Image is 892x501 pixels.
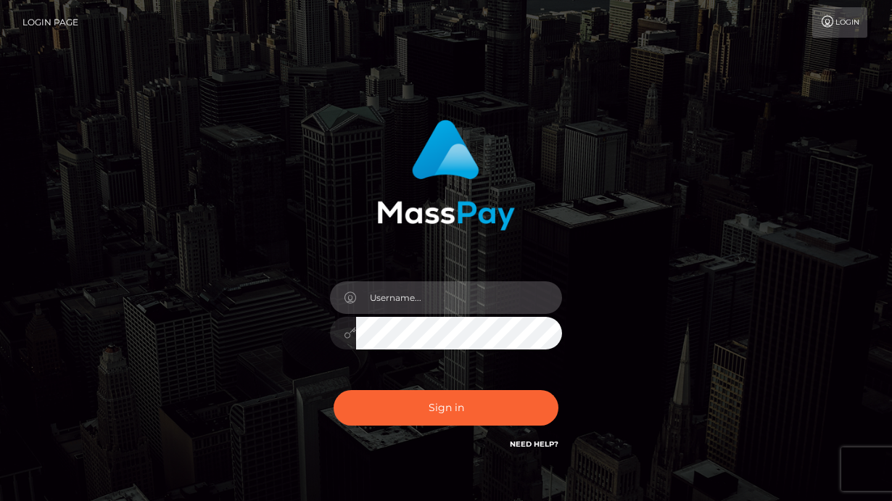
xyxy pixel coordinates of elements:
[22,7,78,38] a: Login Page
[334,390,558,426] button: Sign in
[377,120,515,231] img: MassPay Login
[510,439,558,449] a: Need Help?
[356,281,562,314] input: Username...
[812,7,867,38] a: Login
